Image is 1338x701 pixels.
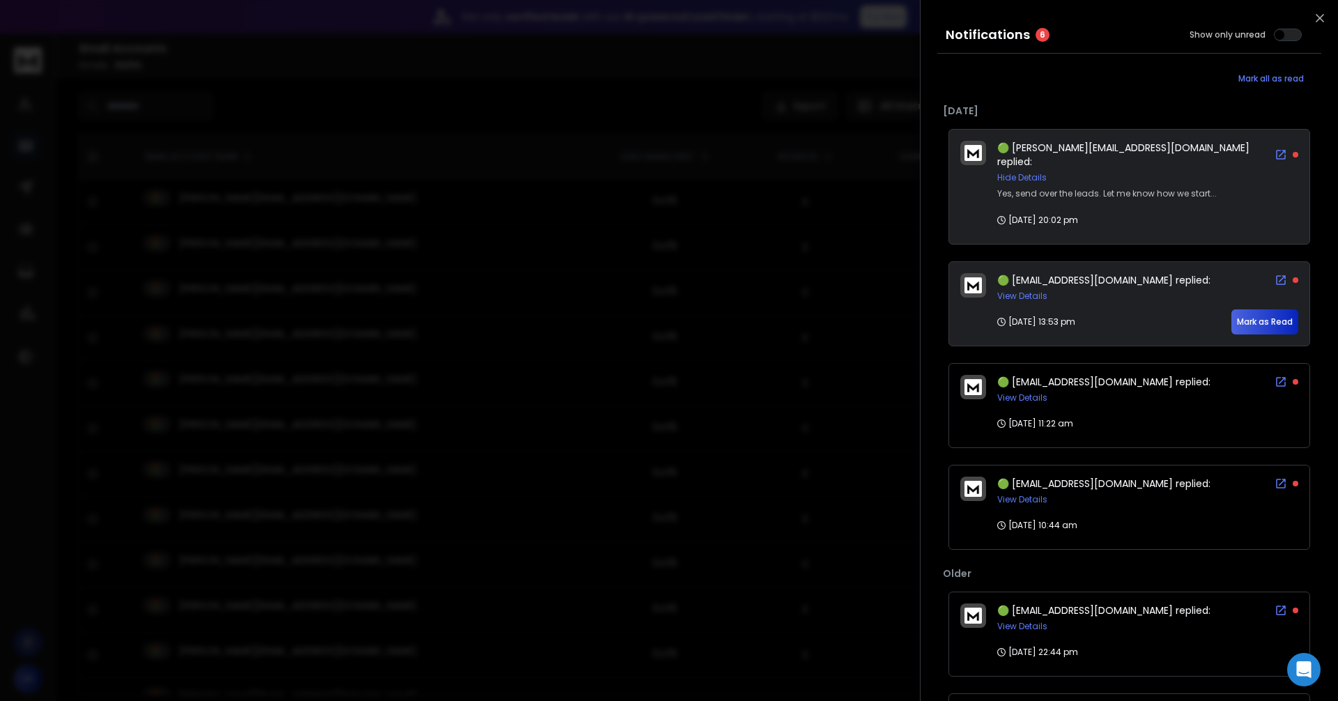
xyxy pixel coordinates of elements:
h3: Notifications [946,25,1030,45]
span: 🟢 [EMAIL_ADDRESS][DOMAIN_NAME] replied: [997,477,1210,491]
p: [DATE] 13:53 pm [997,316,1075,328]
button: View Details [997,621,1047,632]
p: [DATE] 20:02 pm [997,215,1078,226]
p: [DATE] 11:22 am [997,418,1073,429]
button: View Details [997,291,1047,302]
p: [DATE] 10:44 am [997,520,1077,531]
img: logo [964,481,982,497]
span: 🟢 [EMAIL_ADDRESS][DOMAIN_NAME] replied: [997,375,1210,389]
span: 🟢 [EMAIL_ADDRESS][DOMAIN_NAME] replied: [997,273,1210,287]
div: Yes, send over the leads. Let me know how we start... [997,188,1217,199]
p: [DATE] [943,104,1316,118]
button: Hide Details [997,172,1047,183]
img: logo [964,145,982,161]
span: Mark all as read [1238,73,1304,84]
button: View Details [997,494,1047,505]
img: logo [964,379,982,395]
img: logo [964,608,982,624]
div: Open Intercom Messenger [1287,653,1321,686]
img: logo [964,277,982,293]
span: 6 [1036,28,1049,42]
label: Show only unread [1190,29,1266,40]
button: View Details [997,392,1047,403]
button: Mark as Read [1231,309,1298,334]
p: Older [943,567,1316,580]
span: 🟢 [EMAIL_ADDRESS][DOMAIN_NAME] replied: [997,603,1210,617]
button: Mark all as read [1221,65,1321,93]
span: 🟢 [PERSON_NAME][EMAIL_ADDRESS][DOMAIN_NAME] replied: [997,141,1249,169]
p: [DATE] 22:44 pm [997,647,1078,658]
